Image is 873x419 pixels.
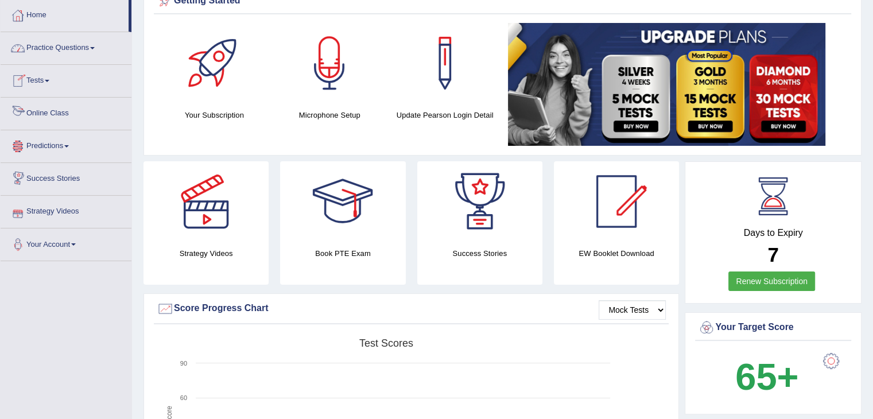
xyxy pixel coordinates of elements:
h4: Strategy Videos [143,247,269,259]
a: Success Stories [1,163,131,192]
a: Predictions [1,130,131,159]
h4: Your Subscription [162,109,266,121]
h4: Book PTE Exam [280,247,405,259]
div: Score Progress Chart [157,300,666,317]
a: Online Class [1,98,131,126]
h4: Days to Expiry [698,228,848,238]
b: 7 [767,243,778,266]
a: Strategy Videos [1,196,131,224]
img: small5.jpg [508,23,825,146]
h4: EW Booklet Download [554,247,679,259]
h4: Success Stories [417,247,542,259]
h4: Microphone Setup [278,109,382,121]
a: Your Account [1,228,131,257]
h4: Update Pearson Login Detail [393,109,497,121]
a: Tests [1,65,131,94]
text: 60 [180,394,187,401]
a: Renew Subscription [728,271,815,291]
b: 65+ [735,356,798,398]
tspan: Test scores [359,337,413,349]
div: Your Target Score [698,319,848,336]
text: 90 [180,360,187,367]
a: Practice Questions [1,32,131,61]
